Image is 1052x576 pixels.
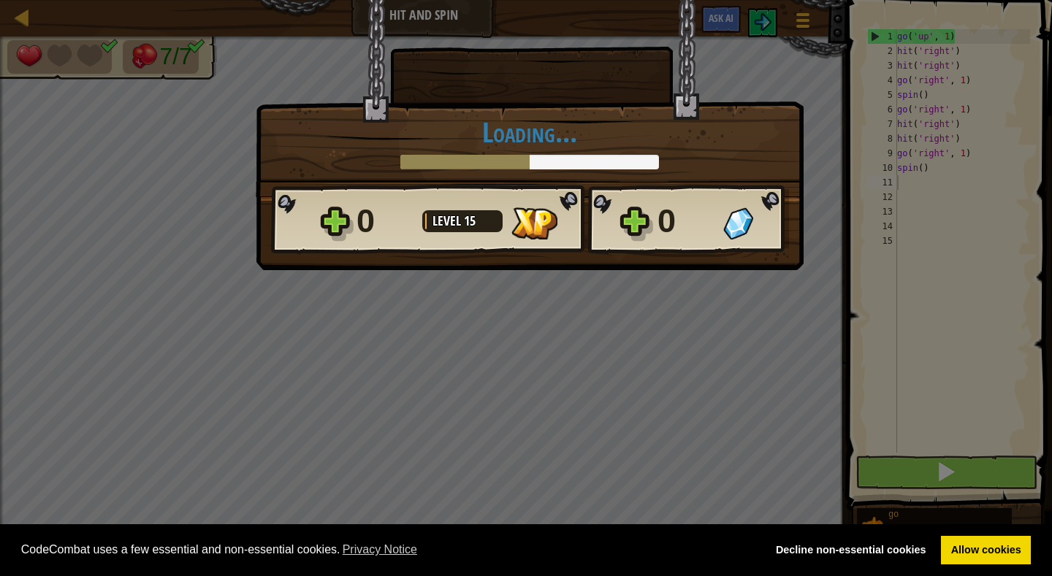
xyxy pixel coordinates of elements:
img: Gems Gained [723,207,753,239]
h1: Loading... [271,117,788,147]
div: 0 [657,198,714,245]
span: 15 [464,212,476,230]
img: XP Gained [511,207,557,239]
span: Hi. Need any help? [9,10,105,22]
span: Level [432,212,464,230]
a: allow cookies [941,536,1031,565]
div: 0 [357,198,413,245]
a: learn more about cookies [340,539,420,561]
span: CodeCombat uses a few essential and non-essential cookies. [21,539,755,561]
a: deny cookies [766,536,936,565]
